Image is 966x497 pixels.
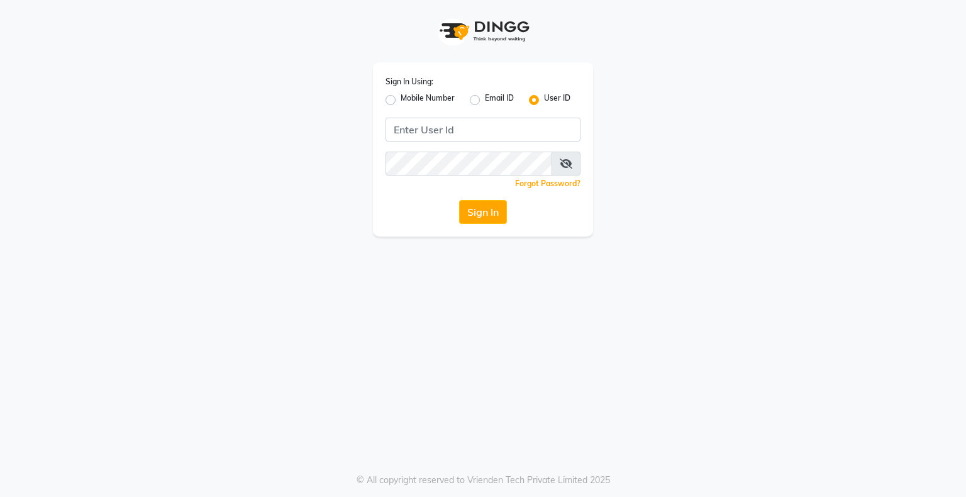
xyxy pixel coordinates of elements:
a: Forgot Password? [515,179,580,188]
label: User ID [544,92,570,108]
input: Username [386,118,580,142]
label: Sign In Using: [386,76,433,87]
label: Mobile Number [401,92,455,108]
label: Email ID [485,92,514,108]
button: Sign In [459,200,507,224]
img: logo1.svg [433,13,533,50]
input: Username [386,152,552,176]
